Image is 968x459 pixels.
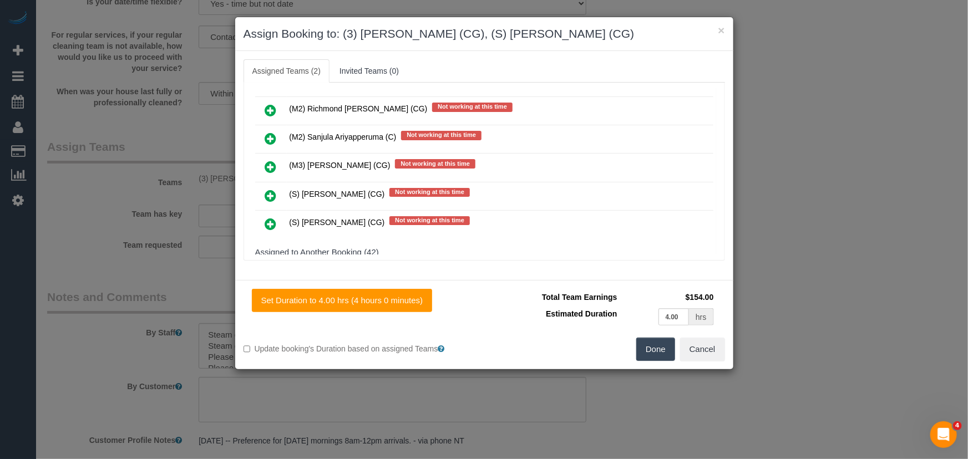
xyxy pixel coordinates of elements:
[244,25,725,42] h3: Assign Booking to: (3) [PERSON_NAME] (CG), (S) [PERSON_NAME] (CG)
[401,131,482,140] span: Not working at this time
[244,343,476,354] label: Update booking's Duration based on assigned Teams
[680,338,725,361] button: Cancel
[689,308,713,325] div: hrs
[636,338,675,361] button: Done
[290,105,428,114] span: (M2) Richmond [PERSON_NAME] (CG)
[493,289,620,305] td: Total Team Earnings
[290,190,385,198] span: (S) [PERSON_NAME] (CG)
[953,421,962,430] span: 4
[290,218,385,227] span: (S) [PERSON_NAME] (CG)
[389,216,470,225] span: Not working at this time
[244,345,251,353] input: Update booking's Duration based on assigned Teams
[432,103,513,111] span: Not working at this time
[252,289,433,312] button: Set Duration to 4.00 hrs (4 hours 0 minutes)
[546,309,617,318] span: Estimated Duration
[255,248,713,257] h4: Assigned to Another Booking (42)
[620,289,717,305] td: $154.00
[389,188,470,197] span: Not working at this time
[331,59,408,83] a: Invited Teams (0)
[930,421,957,448] iframe: Intercom live chat
[244,59,330,83] a: Assigned Teams (2)
[290,161,391,170] span: (M3) [PERSON_NAME] (CG)
[395,159,475,168] span: Not working at this time
[718,24,724,36] button: ×
[290,133,397,142] span: (M2) Sanjula Ariyapperuma (C)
